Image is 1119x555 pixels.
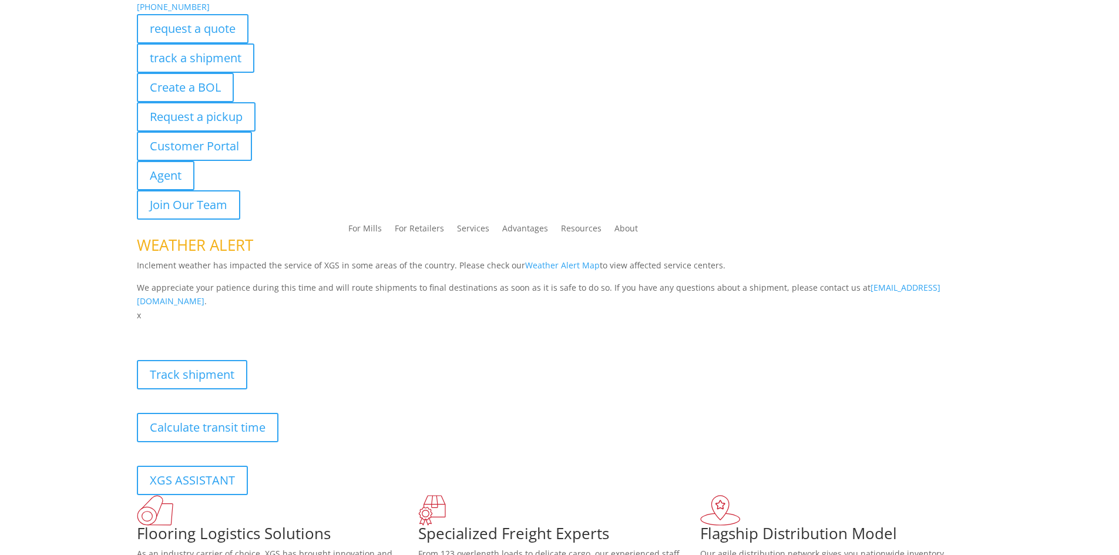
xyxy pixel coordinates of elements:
a: Track shipment [137,360,247,389]
a: About [614,224,638,237]
a: Calculate transit time [137,413,278,442]
span: WEATHER ALERT [137,234,253,255]
img: xgs-icon-total-supply-chain-intelligence-red [137,495,173,526]
img: xgs-icon-focused-on-flooring-red [418,495,446,526]
a: request a quote [137,14,248,43]
a: Weather Alert Map [525,260,600,271]
a: Request a pickup [137,102,256,132]
a: track a shipment [137,43,254,73]
a: Agent [137,161,194,190]
a: For Retailers [395,224,444,237]
h1: Specialized Freight Experts [418,526,700,547]
p: We appreciate your patience during this time and will route shipments to final destinations as so... [137,281,983,309]
p: x [137,308,983,322]
h1: Flagship Distribution Model [700,526,982,547]
p: Inclement weather has impacted the service of XGS in some areas of the country. Please check our ... [137,258,983,281]
a: [PHONE_NUMBER] [137,1,210,12]
a: Services [457,224,489,237]
h1: Flooring Logistics Solutions [137,526,419,547]
img: xgs-icon-flagship-distribution-model-red [700,495,741,526]
a: Join Our Team [137,190,240,220]
a: XGS ASSISTANT [137,466,248,495]
a: Resources [561,224,601,237]
a: Advantages [502,224,548,237]
a: Create a BOL [137,73,234,102]
a: Customer Portal [137,132,252,161]
b: Visibility, transparency, and control for your entire supply chain. [137,324,399,335]
a: For Mills [348,224,382,237]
